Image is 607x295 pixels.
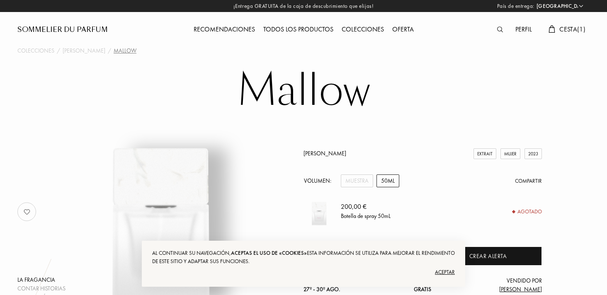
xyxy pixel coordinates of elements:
[549,25,555,33] img: cart.svg
[189,24,259,35] div: Recomendaciones
[511,25,536,34] a: Perfil
[388,25,418,34] a: Oferta
[57,46,60,55] div: /
[337,25,388,34] a: Colecciones
[388,24,418,35] div: Oferta
[17,284,66,293] div: Contar historias
[96,68,511,114] h1: Mallow
[303,150,346,157] a: [PERSON_NAME]
[17,46,54,55] a: Colecciones
[341,174,373,187] div: Muestra
[435,247,541,265] div: Crear alerta
[303,196,335,227] img: Mallow Sora Dora
[17,276,66,284] div: La fragancia
[499,285,542,293] span: [PERSON_NAME]
[19,203,35,220] img: no_like_p.png
[497,27,503,32] img: search_icn.svg
[414,285,431,293] span: Gratis
[108,46,111,55] div: /
[259,24,337,35] div: Todos los productos
[337,24,388,35] div: Colecciones
[500,148,520,160] div: Mujer
[473,148,496,160] div: Extrait
[189,25,259,34] a: Recomendaciones
[303,285,340,293] span: 27º - 30º ago.
[462,276,542,294] div: Vendido por
[303,174,336,187] div: Volumen:
[515,177,542,185] div: Compartir
[512,208,542,216] div: Agotado
[152,249,455,266] div: Al continuar su navegación, Esta información se utiliza para mejorar el rendimiento de este sitio...
[259,25,337,34] a: Todos los productos
[231,249,307,256] span: aceptas el uso de «cookies»
[114,46,136,55] div: Mallow
[524,148,542,160] div: 2023
[17,25,108,35] a: Sommelier du Parfum
[341,202,391,212] div: 200,00 €
[376,174,399,187] div: 50mL
[341,212,391,220] div: Botella de spray 50mL
[559,25,585,34] span: Cesta ( 1 )
[511,24,536,35] div: Perfil
[63,46,105,55] a: [PERSON_NAME]
[497,2,534,10] span: País de entrega:
[152,266,455,279] div: Aceptar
